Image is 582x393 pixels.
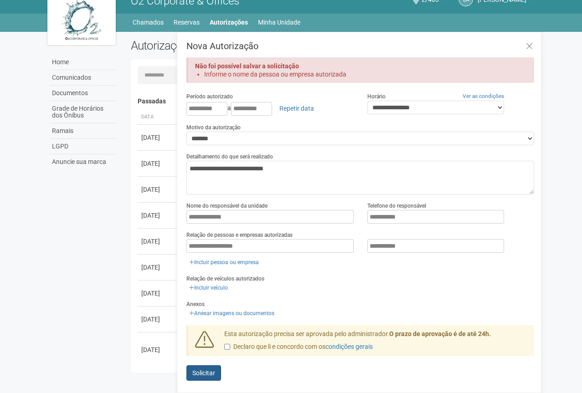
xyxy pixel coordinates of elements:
div: [DATE] [141,133,175,142]
label: Relação de pessoas e empresas autorizadas [186,231,293,239]
span: Solicitar [192,369,215,377]
label: Período autorizado [186,92,233,101]
button: Solicitar [186,365,221,381]
a: LGPD [50,139,117,154]
label: Motivo da autorização [186,123,241,132]
div: [DATE] [141,159,175,168]
a: Minha Unidade [258,16,300,29]
a: Ramais [50,123,117,139]
a: Reservas [174,16,200,29]
a: Repetir data [273,101,320,116]
li: Informe o nome da pessoa ou empresa autorizada [204,70,518,78]
input: Declaro que li e concordo com oscondições gerais [224,344,230,350]
a: Anexar imagens ou documentos [186,308,277,318]
div: [DATE] [141,237,175,246]
div: [DATE] [141,211,175,220]
h3: Nova Autorização [186,41,534,51]
a: Incluir veículo [186,283,231,293]
div: Esta autorização precisa ser aprovada pelo administrador. [217,330,535,356]
a: Anuncie sua marca [50,154,117,169]
label: Nome do responsável da unidade [186,202,268,210]
a: Incluir pessoa ou empresa [186,257,262,267]
a: Home [50,55,117,70]
a: Autorizações [210,16,248,29]
label: Horário [367,92,386,101]
label: Declaro que li e concordo com os [224,342,373,352]
div: [DATE] [141,263,175,272]
label: Telefone do responsável [367,202,426,210]
a: Comunicados [50,70,117,86]
a: Grade de Horários dos Ônibus [50,101,117,123]
div: [DATE] [141,315,175,324]
label: Relação de veículos autorizados [186,275,264,283]
a: Ver as condições [463,93,504,99]
label: Anexos [186,300,205,308]
h4: Passadas [138,98,528,105]
div: [DATE] [141,185,175,194]
div: [DATE] [141,289,175,298]
label: Detalhamento do que será realizado [186,153,273,161]
a: Chamados [133,16,164,29]
a: Documentos [50,86,117,101]
div: a [186,101,354,116]
a: condições gerais [325,343,373,350]
strong: O prazo de aprovação é de até 24h. [389,330,491,337]
th: Data [138,110,179,125]
div: [DATE] [141,345,175,354]
h2: Autorizações [131,39,326,52]
strong: Não foi possível salvar a solicitação [195,62,299,70]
